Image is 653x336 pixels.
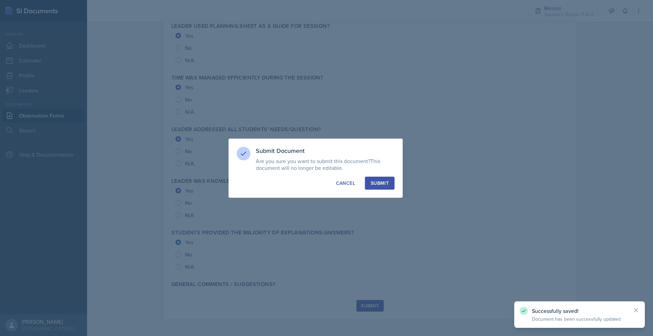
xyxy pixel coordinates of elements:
[256,157,380,172] span: This document will no longer be editable.
[365,177,395,190] button: Submit
[532,307,627,314] p: Successfully saved!
[256,147,395,155] h3: Submit Document
[330,177,361,190] button: Cancel
[256,158,395,171] p: Are you sure you want to submit this document?
[371,180,389,187] div: Submit
[336,180,355,187] div: Cancel
[532,316,627,322] p: Document has been successfully updated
